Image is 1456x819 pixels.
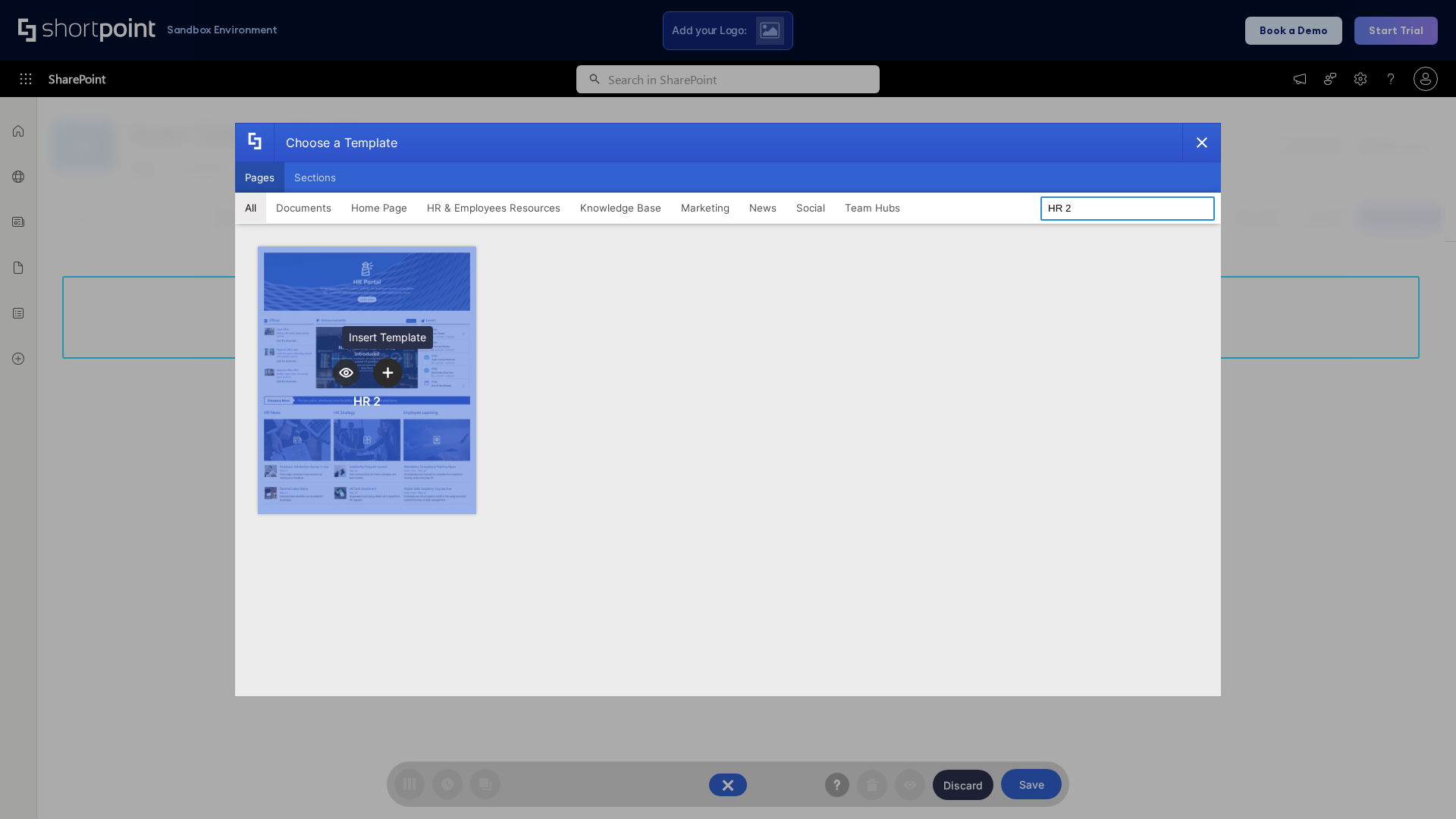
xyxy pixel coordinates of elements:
button: Knowledge Base [570,193,671,223]
div: Choose a Template [274,124,397,162]
button: News [739,193,786,223]
button: Documents [266,193,341,223]
button: Sections [284,162,346,193]
div: HR 2 [353,394,381,409]
input: Search [1040,196,1215,221]
button: HR & Employees Resources [417,193,570,223]
button: Social [786,193,835,223]
button: Marketing [671,193,739,223]
button: Pages [235,162,284,193]
button: Home Page [341,193,417,223]
button: All [235,193,266,223]
iframe: Chat Widget [1380,746,1456,819]
div: template selector [235,123,1221,696]
button: Team Hubs [835,193,910,223]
